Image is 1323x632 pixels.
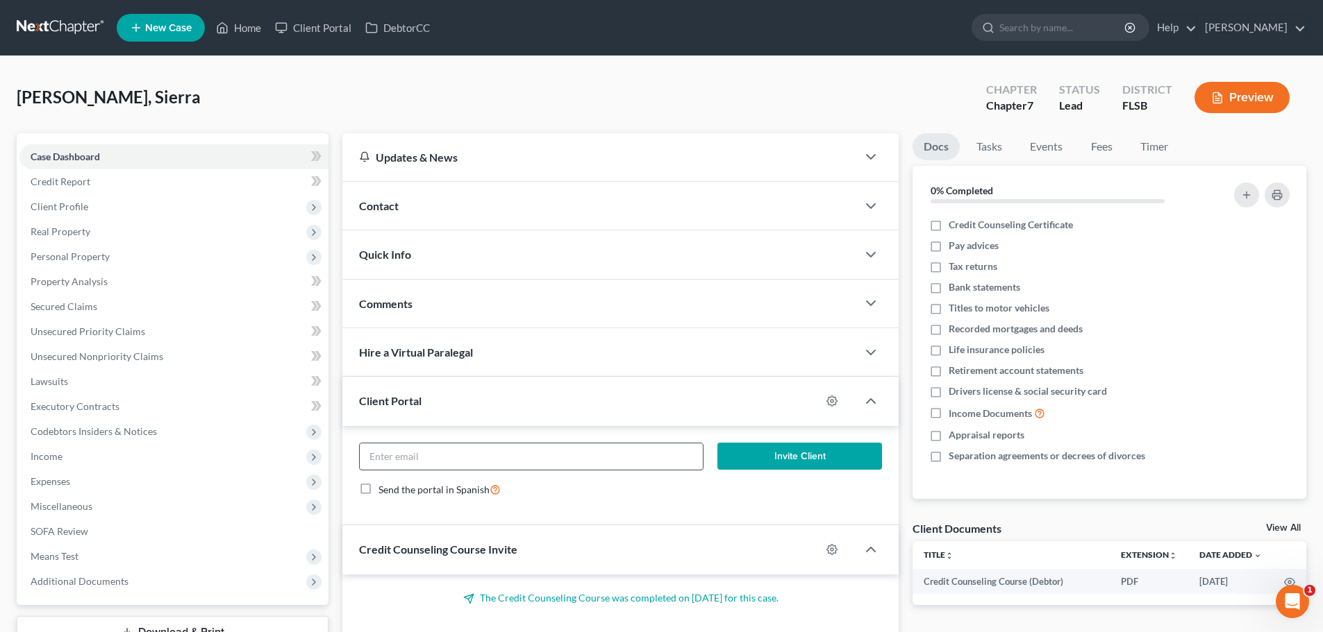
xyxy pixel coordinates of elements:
span: Case Dashboard [31,151,100,162]
a: DebtorCC [358,15,437,40]
span: Pay advices [949,239,999,253]
a: Executory Contracts [19,394,328,419]
span: Income Documents [949,407,1032,420]
i: unfold_more [1169,552,1177,560]
span: Credit Counseling Course Invite [359,543,517,556]
button: Preview [1195,82,1290,113]
a: Case Dashboard [19,144,328,169]
span: Drivers license & social security card [949,384,1107,398]
a: Secured Claims [19,294,328,319]
a: Tasks [965,133,1013,160]
span: Life insurance policies [949,343,1045,357]
i: expand_more [1254,552,1262,560]
span: Additional Documents [31,575,128,587]
a: Lawsuits [19,369,328,394]
span: Means Test [31,550,78,562]
span: Executory Contracts [31,400,119,412]
a: SOFA Review [19,519,328,544]
input: Search by name... [999,15,1126,40]
span: Income [31,450,63,462]
span: Bank statements [949,280,1020,294]
strong: 0% Completed [931,185,993,196]
a: [PERSON_NAME] [1198,15,1306,40]
span: Quick Info [359,248,411,261]
span: Miscellaneous [31,500,92,512]
span: 1 [1304,585,1315,596]
div: FLSB [1122,98,1172,114]
span: Codebtors Insiders & Notices [31,425,157,437]
input: Enter email [360,443,702,470]
a: Property Analysis [19,269,328,294]
div: Chapter [986,82,1037,98]
a: Client Portal [268,15,358,40]
div: Updates & News [359,150,840,164]
span: Retirement account statements [949,364,1083,377]
span: 7 [1027,99,1033,112]
a: Fees [1079,133,1124,160]
div: Status [1059,82,1100,98]
span: SOFA Review [31,525,88,537]
span: Client Profile [31,200,88,212]
span: New Case [145,23,192,33]
span: Real Property [31,225,90,237]
div: District [1122,82,1172,98]
p: The Credit Counseling Course was completed on [DATE] for this case. [359,591,882,605]
span: Unsecured Nonpriority Claims [31,350,163,362]
span: Property Analysis [31,275,108,287]
span: Lawsuits [31,375,68,387]
span: Titles to motor vehicles [949,301,1049,315]
span: Tax returns [949,259,997,273]
a: Timer [1129,133,1179,160]
a: Date Added expand_more [1199,549,1262,560]
span: Comments [359,297,413,310]
span: Credit Report [31,176,90,187]
span: Appraisal reports [949,428,1024,442]
a: Home [209,15,268,40]
span: Expenses [31,475,70,487]
span: Secured Claims [31,300,97,312]
span: Separation agreements or decrees of divorces [949,449,1145,463]
a: Titleunfold_more [924,549,954,560]
span: Recorded mortgages and deeds [949,322,1083,336]
div: Chapter [986,98,1037,114]
a: Unsecured Priority Claims [19,319,328,344]
a: Extensionunfold_more [1121,549,1177,560]
span: Personal Property [31,250,110,262]
a: Events [1019,133,1074,160]
a: Help [1150,15,1197,40]
a: Docs [913,133,960,160]
span: Send the portal in Spanish [378,484,490,495]
td: [DATE] [1188,569,1273,594]
i: unfold_more [945,552,954,560]
div: Client Documents [913,521,1001,536]
a: Credit Report [19,169,328,194]
div: Lead [1059,98,1100,114]
button: Invite Client [717,443,883,470]
td: Credit Counseling Course (Debtor) [913,569,1110,594]
span: Hire a Virtual Paralegal [359,345,473,359]
span: Credit Counseling Certificate [949,218,1073,232]
span: Unsecured Priority Claims [31,325,145,337]
td: PDF [1110,569,1188,594]
span: Contact [359,199,399,212]
span: Client Portal [359,394,422,407]
a: Unsecured Nonpriority Claims [19,344,328,369]
a: View All [1266,523,1301,533]
iframe: Intercom live chat [1276,585,1309,618]
span: [PERSON_NAME], Sierra [17,87,201,107]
